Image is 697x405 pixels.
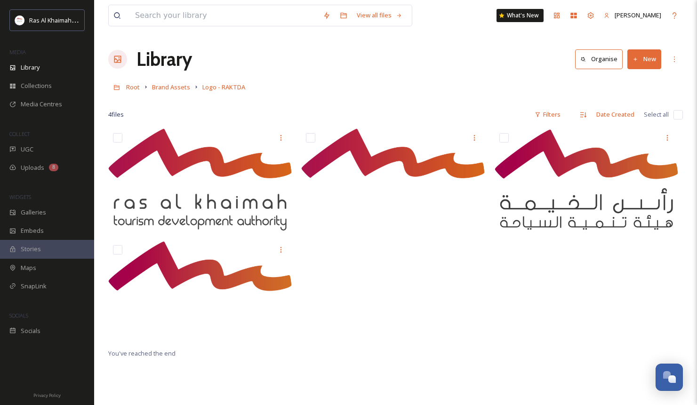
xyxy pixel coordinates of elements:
span: SOCIALS [9,312,28,319]
span: COLLECT [9,130,30,137]
a: Organise [575,49,627,69]
button: New [627,49,661,69]
input: Search your library [130,5,318,26]
span: You've reached the end [108,349,176,357]
span: Brand Assets [152,83,190,91]
span: Logo - RAKTDA [202,83,245,91]
a: What's New [497,9,544,22]
span: Socials [21,326,40,335]
img: RAKTDA_ENG_NEW STACKED LOGO_RGB.png [108,128,292,231]
img: RAKTDA_AR_NEW STACKED LOGO_REV_RGB.png [108,240,292,343]
a: Logo - RAKTDA [202,81,245,93]
a: View all files [352,6,407,24]
span: SnapLink [21,282,47,291]
a: Root [126,81,140,93]
span: Ras Al Khaimah Tourism Development Authority [29,16,162,24]
span: Galleries [21,208,46,217]
a: [PERSON_NAME] [599,6,666,24]
span: Media Centres [21,100,62,109]
img: RAKTDA_AR_NEW STACKED LOGO_RGB.png [495,128,678,231]
button: Organise [575,49,623,69]
span: Collections [21,81,52,90]
span: WIDGETS [9,193,31,200]
button: Open Chat [656,364,683,391]
img: Logo_RAKTDA_RGB-01.png [15,16,24,25]
img: RAKTDA_ENG_NEW STACKED LOGO_REV_RGB.png [301,128,485,231]
span: Select all [644,110,669,119]
a: Privacy Policy [33,389,61,400]
div: 8 [49,164,58,171]
span: UGC [21,145,33,154]
a: Brand Assets [152,81,190,93]
span: Embeds [21,226,44,235]
a: Library [136,45,192,73]
div: Filters [530,105,565,124]
span: Privacy Policy [33,392,61,398]
span: [PERSON_NAME] [615,11,661,19]
span: 4 file s [108,110,124,119]
span: MEDIA [9,48,26,56]
span: Maps [21,263,36,272]
span: Uploads [21,163,44,172]
div: Date Created [592,105,639,124]
span: Stories [21,245,41,254]
span: Root [126,83,140,91]
span: Library [21,63,40,72]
